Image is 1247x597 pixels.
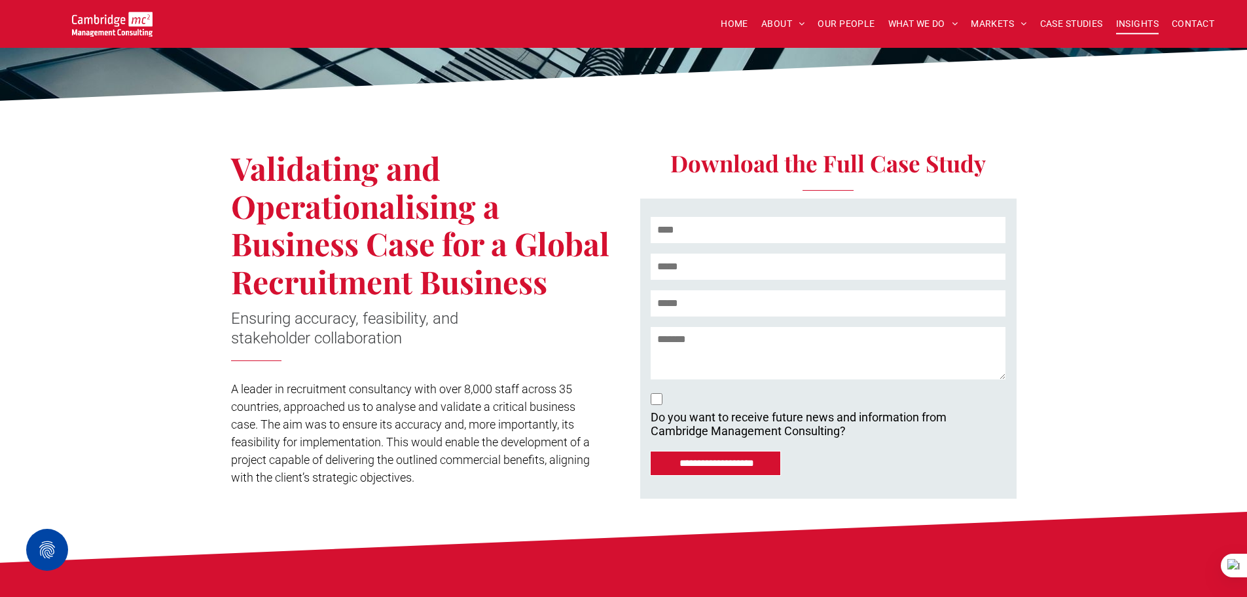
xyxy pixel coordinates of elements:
[670,147,986,178] span: Download the Full Case Study
[964,14,1033,34] a: MARKETS
[1034,14,1110,34] a: CASE STUDIES
[231,382,590,484] span: A leader in recruitment consultancy with over 8,000 staff across 35 countries, approached us to a...
[1110,14,1165,34] a: INSIGHTS
[231,309,458,347] span: Ensuring accuracy, feasibility, and stakeholder collaboration
[755,14,812,34] a: ABOUT
[72,12,153,37] img: Go to Homepage
[231,147,609,302] span: Validating and Operationalising a Business Case for a Global Recruitment Business
[882,14,965,34] a: WHAT WE DO
[1116,14,1159,34] span: INSIGHTS
[651,393,662,405] input: Do you want to receive future news and information from Cambridge Management Consulting? Ensuring...
[1165,14,1221,34] a: CONTACT
[72,14,153,28] a: Ensuring Accuracy, Feasibility, and Stakeholder Collaboration | CASE STUDY
[714,14,755,34] a: HOME
[651,410,947,438] p: Do you want to receive future news and information from Cambridge Management Consulting?
[811,14,881,34] a: OUR PEOPLE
